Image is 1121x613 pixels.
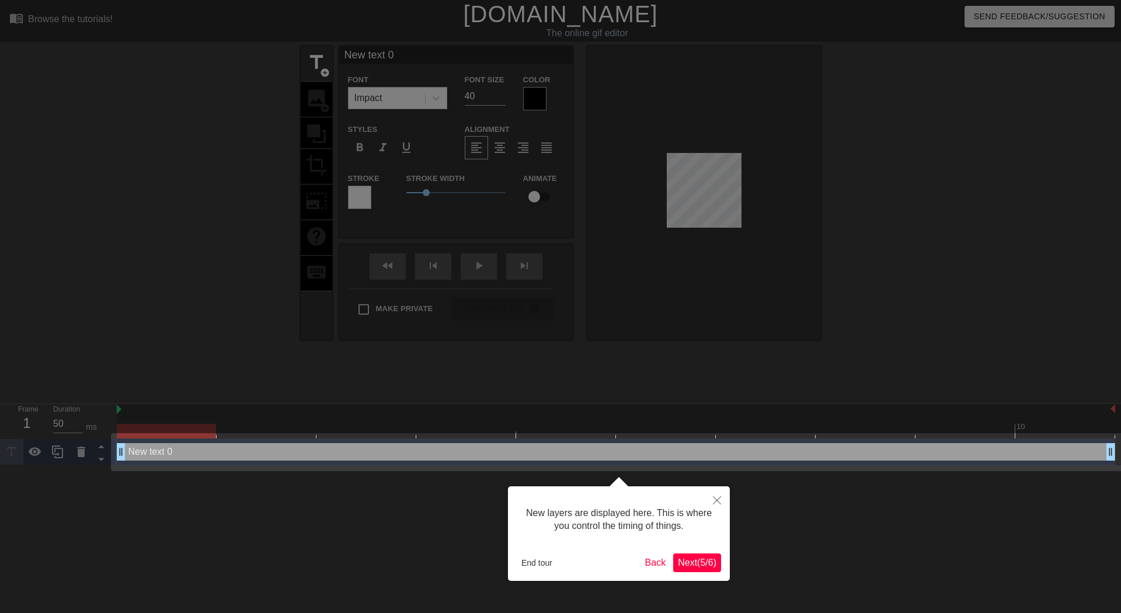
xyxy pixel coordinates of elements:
span: Next ( 5 / 6 ) [678,558,716,567]
button: End tour [517,554,557,572]
button: Back [640,553,671,572]
div: New layers are displayed here. This is where you control the timing of things. [517,495,721,545]
button: Next [673,553,721,572]
button: Close [704,486,730,513]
